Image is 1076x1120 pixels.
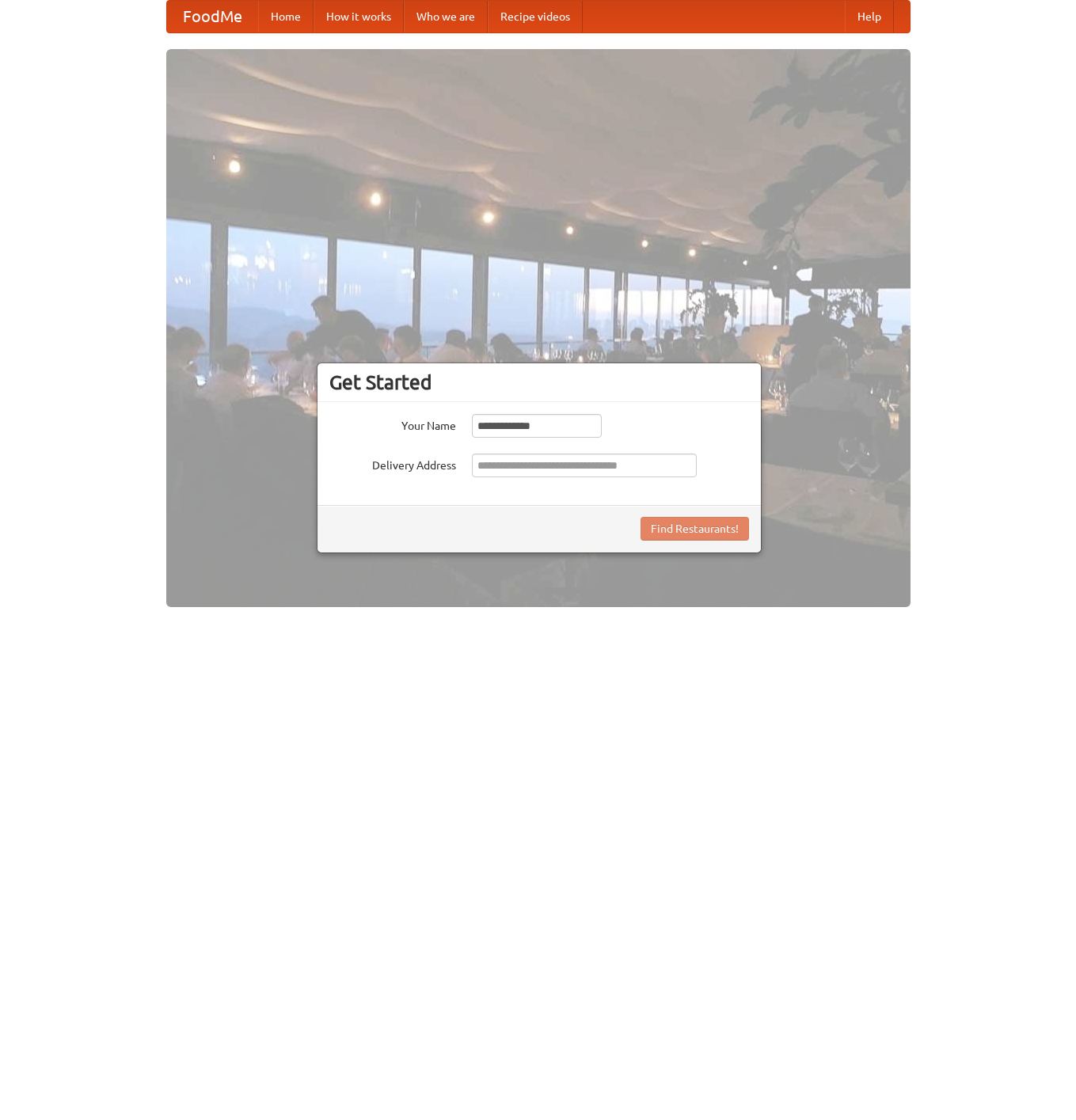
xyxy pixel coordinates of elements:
[404,1,488,32] a: Who we are
[329,370,749,394] h3: Get Started
[488,1,583,32] a: Recipe videos
[258,1,314,32] a: Home
[845,1,894,32] a: Help
[167,1,258,32] a: FoodMe
[641,517,749,541] button: Find Restaurants!
[314,1,404,32] a: How it works
[329,454,456,473] label: Delivery Address
[329,414,456,434] label: Your Name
